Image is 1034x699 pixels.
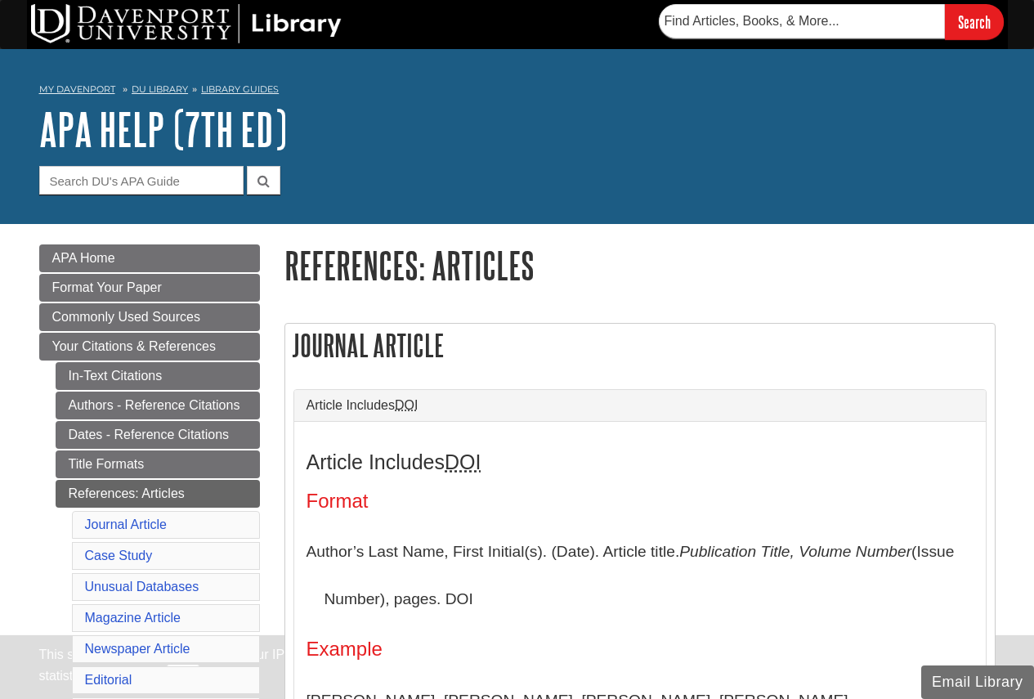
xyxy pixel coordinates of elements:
a: Unusual Databases [85,580,199,594]
a: Magazine Article [85,611,181,625]
i: Publication Title, Volume Number [679,543,911,560]
span: Commonly Used Sources [52,310,200,324]
a: My Davenport [39,83,115,96]
button: Email Library [921,665,1034,699]
a: Case Study [85,549,153,562]
a: APA Help (7th Ed) [39,104,287,155]
h1: References: Articles [284,244,996,286]
a: Format Your Paper [39,274,260,302]
a: Library Guides [201,83,279,95]
a: Commonly Used Sources [39,303,260,331]
abbr: Digital Object Identifier. This is the string of numbers associated with a particular article. No... [395,398,418,412]
a: Newspaper Article [85,642,190,656]
a: In-Text Citations [56,362,260,390]
a: References: Articles [56,480,260,508]
input: Search DU's APA Guide [39,166,244,195]
span: Your Citations & References [52,339,216,353]
a: Authors - Reference Citations [56,392,260,419]
nav: breadcrumb [39,78,996,105]
a: Journal Article [85,518,168,531]
input: Find Articles, Books, & More... [659,4,945,38]
a: Dates - Reference Citations [56,421,260,449]
a: Title Formats [56,450,260,478]
p: Author’s Last Name, First Initial(s). (Date). Article title. (Issue Number), pages. DOI [307,528,974,622]
a: Article IncludesDOI [307,398,974,413]
a: APA Home [39,244,260,272]
input: Search [945,4,1004,39]
a: Editorial [85,673,132,687]
h4: Format [307,491,974,512]
img: DU Library [31,4,342,43]
form: Searches DU Library's articles, books, and more [659,4,1004,39]
a: DU Library [132,83,188,95]
h2: Journal Article [285,324,995,367]
a: Your Citations & References [39,333,260,361]
h4: Example [307,639,974,660]
h3: Article Includes [307,450,974,474]
span: Format Your Paper [52,280,162,294]
span: APA Home [52,251,115,265]
abbr: Digital Object Identifier. This is the string of numbers associated with a particular article. No... [445,450,481,473]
